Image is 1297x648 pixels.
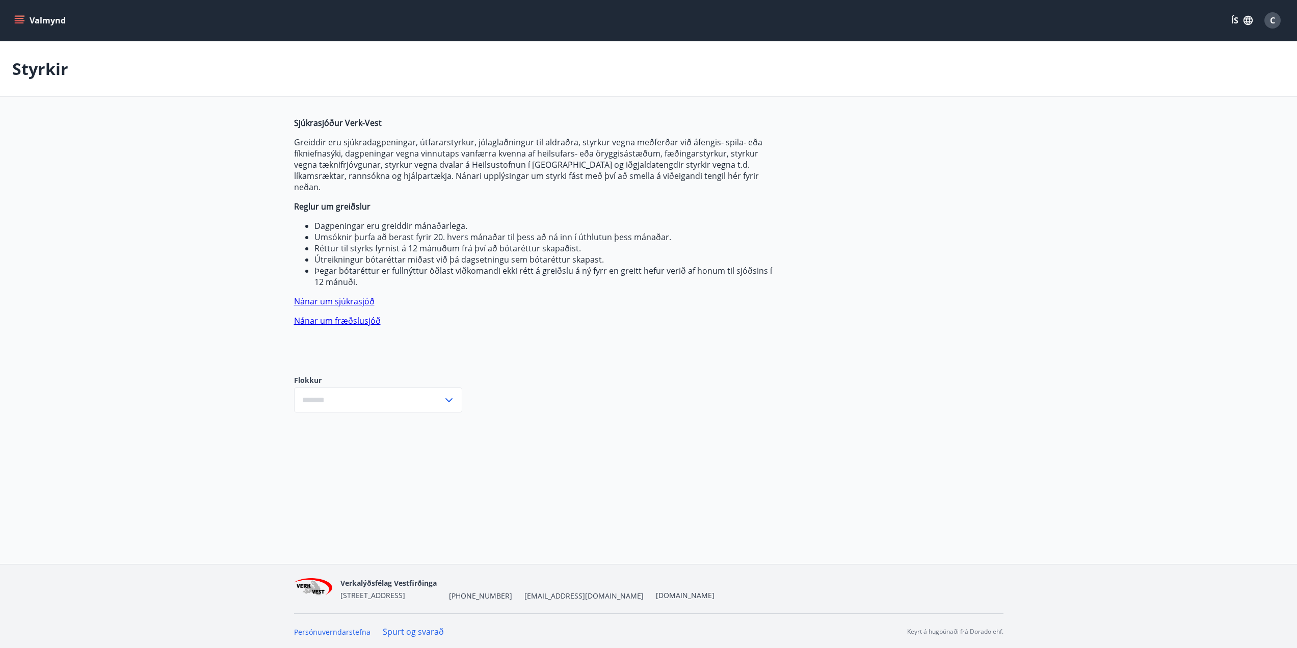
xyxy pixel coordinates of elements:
[294,375,462,385] label: Flokkur
[314,254,775,265] li: Útreikningur bótaréttar miðast við þá dagsetningu sem bótaréttur skapast.
[294,627,370,637] a: Persónuverndarstefna
[314,243,775,254] li: Réttur til styrks fyrnist á 12 mánuðum frá því að bótaréttur skapaðist.
[907,627,1003,636] p: Keyrt á hugbúnaði frá Dorado ehf.
[294,296,375,307] a: Nánar um sjúkrasjóð
[12,11,70,30] button: menu
[314,265,775,288] li: Þegar bótaréttur er fullnýttur öðlast viðkomandi ekki rétt á greiðslu á ný fyrr en greitt hefur v...
[314,231,775,243] li: Umsóknir þurfa að berast fyrir 20. hvers mánaðar til þess að ná inn í úthlutun þess mánaðar.
[294,117,382,128] strong: Sjúkrasjóður Verk-Vest
[294,201,370,212] strong: Reglur um greiðslur
[340,578,437,588] span: Verkalýðsfélag Vestfirðinga
[294,578,333,600] img: jihgzMk4dcgjRAW2aMgpbAqQEG7LZi0j9dOLAUvz.png
[449,591,512,601] span: [PHONE_NUMBER]
[340,590,405,600] span: [STREET_ADDRESS]
[12,58,68,80] p: Styrkir
[294,315,381,326] a: Nánar um fræðslusjóð
[383,626,444,637] a: Spurt og svarað
[1270,15,1275,26] span: C
[524,591,644,601] span: [EMAIL_ADDRESS][DOMAIN_NAME]
[314,220,775,231] li: Dagpeningar eru greiddir mánaðarlega.
[1226,11,1258,30] button: ÍS
[1260,8,1285,33] button: C
[294,137,775,193] p: Greiddir eru sjúkradagpeningar, útfararstyrkur, jólaglaðningur til aldraðra, styrkur vegna meðfer...
[656,590,714,600] a: [DOMAIN_NAME]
